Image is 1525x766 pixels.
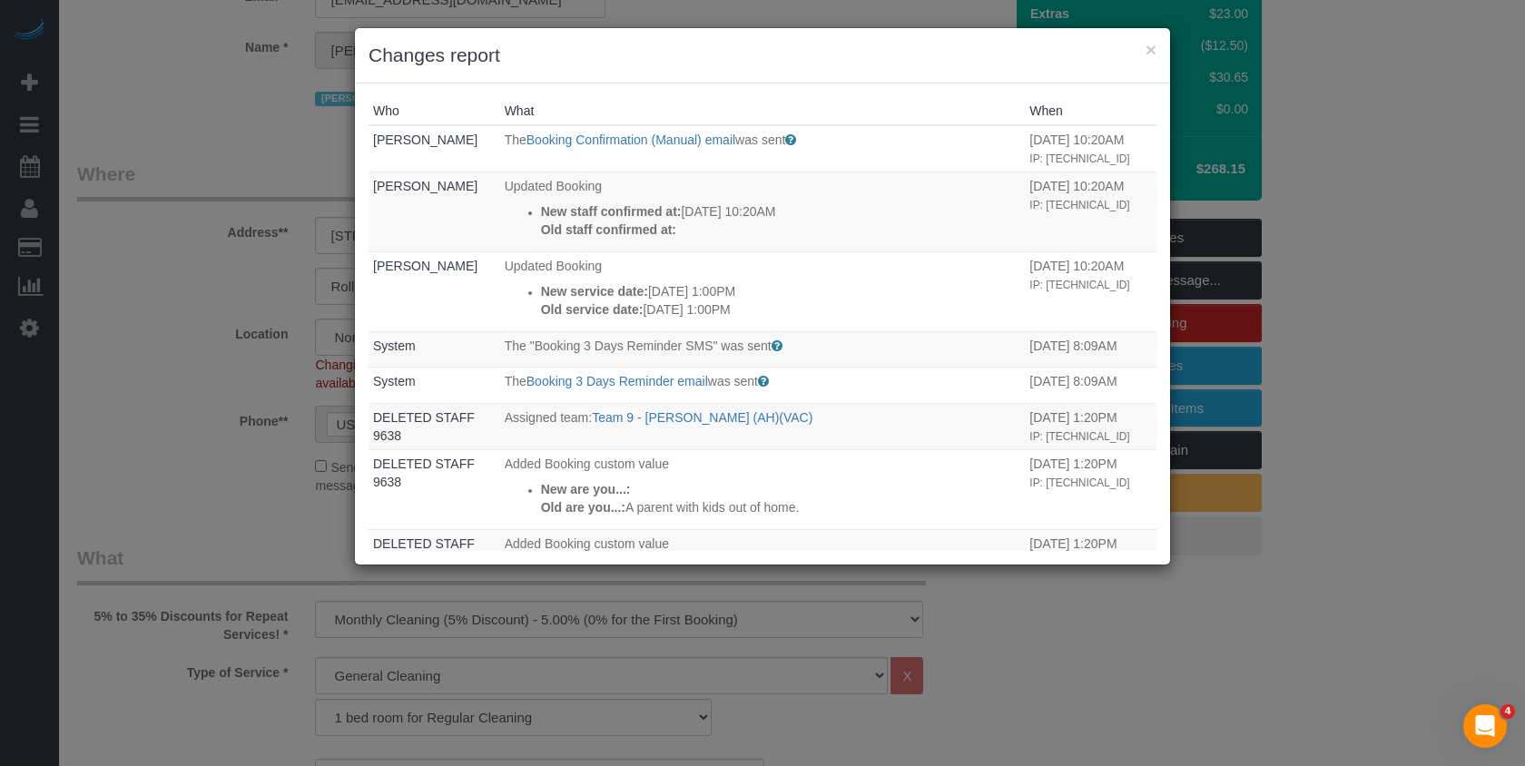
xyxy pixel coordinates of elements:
td: What [500,449,1026,529]
td: When [1025,449,1156,529]
td: What [500,368,1026,404]
small: IP: [TECHNICAL_ID] [1029,430,1129,443]
td: When [1025,125,1156,172]
a: [PERSON_NAME] [373,133,477,147]
td: Who [369,529,500,645]
small: IP: [TECHNICAL_ID] [1029,279,1129,291]
td: When [1025,251,1156,331]
a: Team 9 - [PERSON_NAME] (AH)(VAC) [592,410,812,425]
span: The [505,374,526,388]
strong: New are you...: [541,482,631,496]
a: [PERSON_NAME] [373,259,477,273]
p: [DATE] 1:00PM [541,282,1021,300]
p: [DATE] 10:20AM [541,202,1021,221]
strong: Old are you...: [541,500,625,515]
span: The "Booking 3 Days Reminder SMS" was sent [505,339,772,353]
strong: New service date: [541,284,648,299]
a: [PERSON_NAME] [373,179,477,193]
a: DELETED STAFF 9638 [373,457,475,489]
td: What [500,172,1026,251]
td: What [500,125,1026,172]
td: Who [369,449,500,529]
span: Added Booking custom value [505,536,669,551]
th: When [1025,97,1156,125]
td: Who [369,331,500,368]
a: System [373,339,416,353]
span: 4 [1500,704,1515,719]
p: A parent with kids out of home. [541,498,1021,516]
small: IP: [TECHNICAL_ID] [1029,476,1129,489]
span: The [505,133,526,147]
td: When [1025,172,1156,251]
strong: New staff confirmed at: [541,204,682,219]
a: Booking 3 Days Reminder email [526,374,708,388]
td: What [500,529,1026,645]
td: What [500,403,1026,449]
td: When [1025,403,1156,449]
button: × [1146,40,1156,59]
td: Who [369,251,500,331]
sui-modal: Changes report [355,28,1170,565]
iframe: Intercom live chat [1463,704,1507,748]
span: Updated Booking [505,259,602,273]
small: IP: [TECHNICAL_ID] [1029,152,1129,165]
td: When [1025,529,1156,645]
a: System [373,374,416,388]
span: Updated Booking [505,179,602,193]
td: Who [369,172,500,251]
td: Who [369,403,500,449]
th: What [500,97,1026,125]
a: DELETED STAFF 9638 [373,536,475,569]
span: was sent [735,133,785,147]
td: Who [369,368,500,404]
strong: Old service date: [541,302,644,317]
td: What [500,331,1026,368]
h3: Changes report [369,42,1156,69]
strong: Old staff confirmed at: [541,222,676,237]
span: Added Booking custom value [505,457,669,471]
span: Assigned team: [505,410,593,425]
td: When [1025,331,1156,368]
td: When [1025,368,1156,404]
th: Who [369,97,500,125]
a: Booking Confirmation (Manual) email [526,133,735,147]
small: IP: [TECHNICAL_ID] [1029,199,1129,211]
td: Who [369,125,500,172]
a: DELETED STAFF 9638 [373,410,475,443]
td: What [500,251,1026,331]
span: was sent [708,374,758,388]
p: [DATE] 1:00PM [541,300,1021,319]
